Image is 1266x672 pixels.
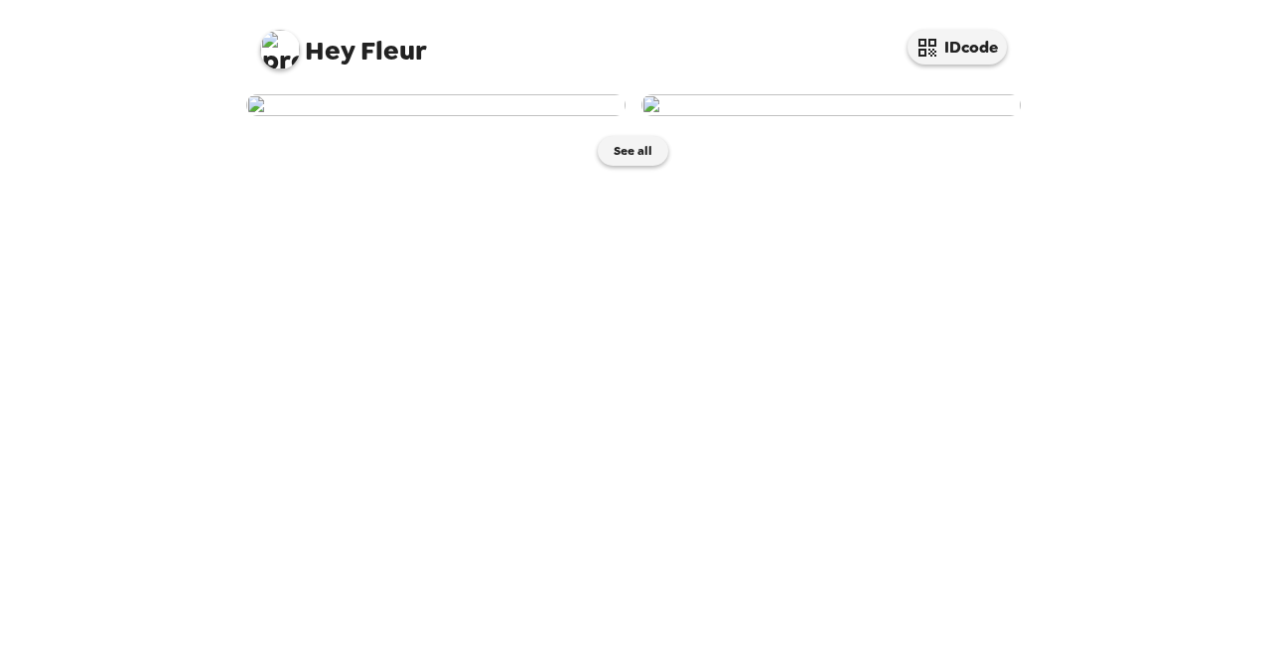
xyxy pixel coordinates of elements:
img: user-279696 [246,94,626,116]
span: Fleur [260,20,427,65]
button: IDcode [908,30,1007,65]
span: Hey [305,33,354,68]
button: See all [598,136,668,166]
img: user-279127 [641,94,1021,116]
img: profile pic [260,30,300,69]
